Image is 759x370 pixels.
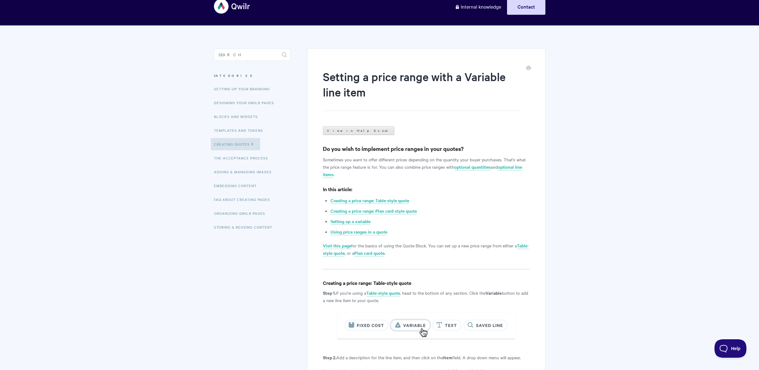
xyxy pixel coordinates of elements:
a: The Acceptance Process [214,152,273,164]
strong: Step 1. [323,289,336,296]
a: Creating a price range: Plan card-style quote [331,208,417,215]
p: for the basics of using the Quote Block. You can set up a new price range from either a , or a . [323,242,529,257]
strong: Item [443,354,452,360]
a: optional line items [323,164,522,178]
p: Sometimes you want to offer different prices depending on the quantity your buyer purchases. That... [323,156,529,178]
a: Creating a price range: Table-style quote [331,197,409,204]
h3: Categories [214,70,290,81]
a: FAQ About Creating Pages [214,193,275,206]
a: Setting up a variable [331,218,370,225]
a: Blocks and Widgets [214,110,262,123]
a: Visit this page [323,242,351,249]
a: Embedding Content [214,179,261,192]
input: Search [214,49,290,61]
a: Plan card quote [354,250,385,257]
a: Print this Article [526,65,531,72]
strong: Variable [486,289,502,296]
a: Creating Quotes [211,138,260,150]
a: Table-style quote [366,290,400,297]
p: Add a description for the line item, and then click on the field. A drop down menu will appear. [323,354,529,361]
a: Templates and Tokens [214,124,268,136]
a: Organizing Qwilr Pages [214,207,270,219]
a: optional quantities [454,164,491,171]
a: Table-style quote [323,242,529,257]
h1: Setting a price range with a Variable line item [323,69,520,111]
a: Designing Your Qwilr Pages [214,96,279,109]
h4: In this article: [323,185,529,193]
a: View in Help Scout [323,126,394,135]
strong: Do you wish to implement price ranges in your quotes? [323,145,464,152]
strong: Step 2. [323,354,336,360]
a: Storing & Reusing Content [214,221,277,233]
a: Adding & Managing Images [214,166,276,178]
h4: Creating a price range: Table-style quote [323,279,529,287]
p: If you're using a , head to the bottom of any section. Click the button to add a new line item to... [323,289,529,304]
a: Using price ranges in a quote [331,229,387,235]
a: Setting up your Branding [214,83,274,95]
iframe: Toggle Customer Support [714,339,747,358]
